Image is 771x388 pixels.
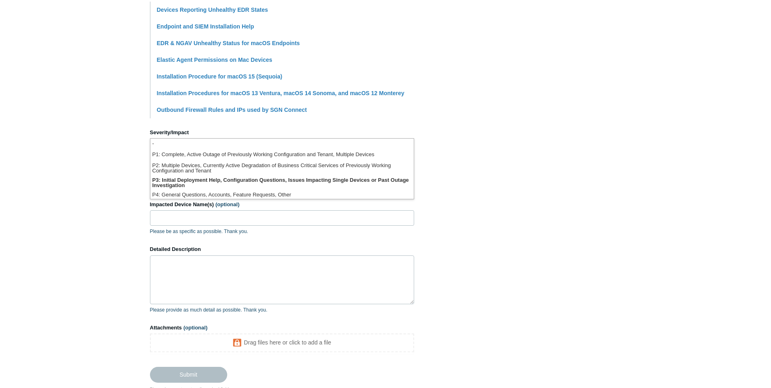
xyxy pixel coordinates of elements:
[150,324,414,332] label: Attachments
[150,201,414,209] label: Impacted Device Name(s)
[150,129,414,137] label: Severity/Impact
[150,175,414,190] li: P3: Initial Deployment Help, Configuration Questions, Issues Impacting Single Devices or Past Out...
[157,23,254,30] a: Endpoint and SIEM Installation Help
[150,190,414,201] li: P4: General Questions, Accounts, Feature Requests, Other
[150,306,414,314] p: Please provide as much detail as possible. Thank you.
[157,107,307,113] a: Outbound Firewall Rules and IPs used by SGN Connect
[150,245,414,253] label: Detailed Description
[215,201,239,207] span: (optional)
[157,7,268,13] a: Devices Reporting Unhealthy EDR States
[157,40,300,46] a: EDR & NGAV Unhealthy Status for macOS Endpoints
[150,367,227,382] input: Submit
[157,73,282,80] a: Installation Procedure for macOS 15 (Sequoia)
[157,57,272,63] a: Elastic Agent Permissions on Mac Devices
[150,139,414,150] li: -
[150,161,414,175] li: P2: Multiple Devices, Currently Active Degradation of Business Critical Services of Previously Wo...
[183,325,207,331] span: (optional)
[150,150,414,161] li: P1: Complete, Active Outage of Previously Working Configuration and Tenant, Multiple Devices
[150,228,414,235] p: Please be as specific as possible. Thank you.
[157,90,404,96] a: Installation Procedures for macOS 13 Ventura, macOS 14 Sonoma, and macOS 12 Monterey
